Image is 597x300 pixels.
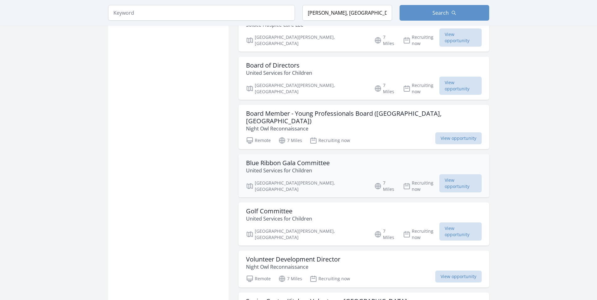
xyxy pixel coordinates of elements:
[246,110,482,125] h3: Board Member - Young Professionals Board ([GEOGRAPHIC_DATA], [GEOGRAPHIC_DATA])
[310,137,350,144] p: Recruiting now
[246,167,330,174] p: United Services for Children
[374,82,395,95] p: 7 Miles
[246,34,367,47] p: [GEOGRAPHIC_DATA][PERSON_NAME], [GEOGRAPHIC_DATA]
[246,215,312,222] p: United Services for Children
[246,69,312,77] p: United Services for Children
[310,275,350,282] p: Recruiting now
[238,105,489,149] a: Board Member - Young Professionals Board ([GEOGRAPHIC_DATA], [GEOGRAPHIC_DATA]) Night Owl Reconna...
[246,207,312,215] h3: Golf Committee
[439,28,481,47] span: View opportunity
[435,271,482,282] span: View opportunity
[400,5,489,21] button: Search
[435,132,482,144] span: View opportunity
[238,154,489,197] a: Blue Ribbon Gala Committee United Services for Children [GEOGRAPHIC_DATA][PERSON_NAME], [GEOGRAPH...
[374,34,395,47] p: 7 Miles
[246,137,271,144] p: Remote
[374,180,395,192] p: 7 Miles
[278,275,302,282] p: 7 Miles
[238,57,489,100] a: Board of Directors United Services for Children [GEOGRAPHIC_DATA][PERSON_NAME], [GEOGRAPHIC_DATA]...
[403,228,439,241] p: Recruiting now
[439,174,481,192] span: View opportunity
[439,222,481,241] span: View opportunity
[246,256,340,263] h3: Volunteer Development Director
[403,180,439,192] p: Recruiting now
[246,263,340,271] p: Night Owl Reconnaissance
[374,228,395,241] p: 7 Miles
[403,82,439,95] p: Recruiting now
[246,62,312,69] h3: Board of Directors
[108,5,295,21] input: Keyword
[278,137,302,144] p: 7 Miles
[238,202,489,246] a: Golf Committee United Services for Children [GEOGRAPHIC_DATA][PERSON_NAME], [GEOGRAPHIC_DATA] 7 M...
[246,275,271,282] p: Remote
[238,251,489,287] a: Volunteer Development Director Night Owl Reconnaissance Remote 7 Miles Recruiting now View opport...
[439,77,481,95] span: View opportunity
[432,9,449,17] span: Search
[238,1,489,52] a: Bring Comfort and Companionship to Solace Hospice Care Patients in [GEOGRAPHIC_DATA][PERSON_NAME]...
[403,34,439,47] p: Recruiting now
[246,82,367,95] p: [GEOGRAPHIC_DATA][PERSON_NAME], [GEOGRAPHIC_DATA]
[246,159,330,167] h3: Blue Ribbon Gala Committee
[246,228,367,241] p: [GEOGRAPHIC_DATA][PERSON_NAME], [GEOGRAPHIC_DATA]
[302,5,392,21] input: Location
[246,125,482,132] p: Night Owl Reconnaissance
[246,180,367,192] p: [GEOGRAPHIC_DATA][PERSON_NAME], [GEOGRAPHIC_DATA]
